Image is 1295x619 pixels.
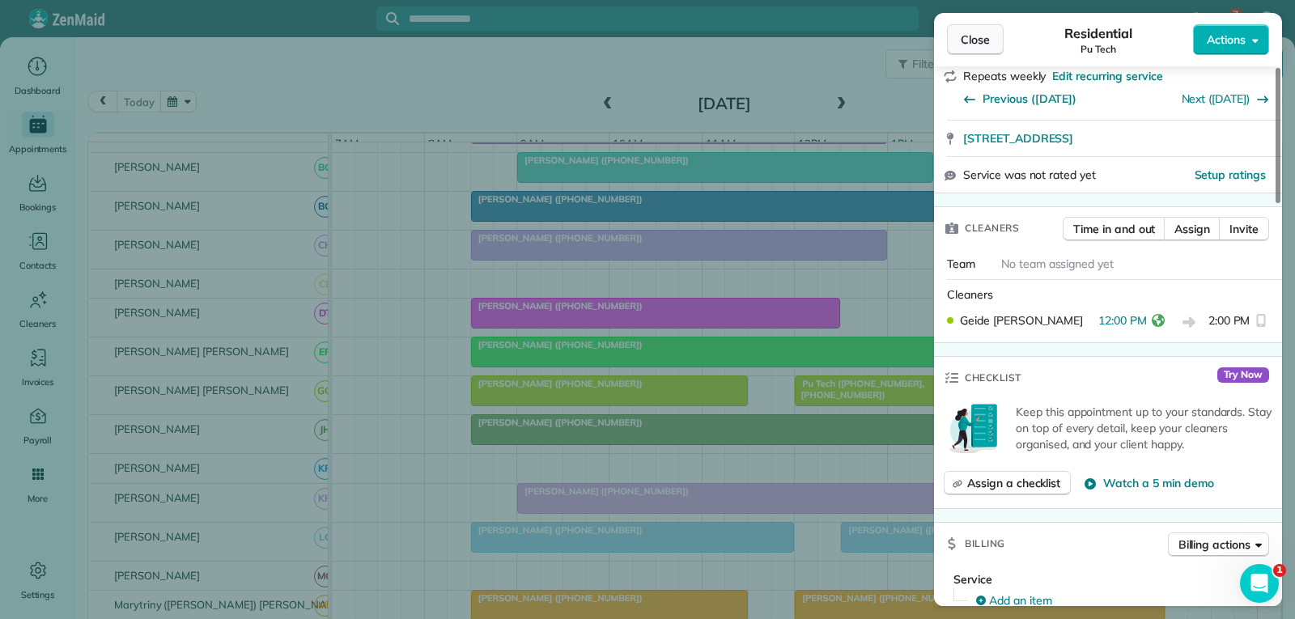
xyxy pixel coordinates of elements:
button: Next ([DATE]) [1182,91,1270,107]
span: 1 [1273,564,1286,577]
span: Time in and out [1073,221,1155,237]
button: Previous ([DATE]) [963,91,1076,107]
span: No team assigned yet [1001,257,1114,271]
span: Edit recurring service [1052,68,1162,84]
span: Invite [1229,221,1259,237]
span: Setup ratings [1195,167,1267,182]
button: Time in and out [1063,217,1165,241]
span: Repeats weekly [963,69,1046,83]
span: Service [953,572,992,587]
span: Actions [1207,32,1246,48]
button: Assign a checklist [944,471,1071,495]
a: [STREET_ADDRESS] [963,130,1272,146]
iframe: Intercom live chat [1240,564,1279,603]
span: [STREET_ADDRESS] [963,130,1073,146]
span: Try Now [1217,367,1269,384]
span: Service was not rated yet [963,167,1096,184]
button: Assign [1164,217,1221,241]
p: Keep this appointment up to your standards. Stay on top of every detail, keep your cleaners organ... [1016,404,1272,452]
span: Close [961,32,990,48]
span: Watch a 5 min demo [1103,475,1213,491]
a: Next ([DATE]) [1182,91,1250,106]
span: Add an item [989,592,1052,608]
span: Assign [1174,221,1210,237]
button: Watch a 5 min demo [1084,475,1213,491]
span: Cleaners [947,287,993,302]
span: Billing [965,536,1005,552]
button: Add an item [966,587,1269,613]
span: Cleaners [965,220,1019,236]
button: Close [947,24,1004,55]
span: Pu Tech [1081,43,1116,56]
button: Invite [1219,217,1269,241]
span: 12:00 PM [1098,312,1147,333]
span: Team [947,257,975,271]
span: Billing actions [1178,536,1250,553]
span: Checklist [965,370,1021,386]
span: 2:00 PM [1208,312,1250,333]
span: Assign a checklist [967,475,1060,491]
button: Setup ratings [1195,167,1267,183]
span: Geide [PERSON_NAME] [960,312,1083,329]
span: Previous ([DATE]) [983,91,1076,107]
span: Residential [1064,23,1133,43]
